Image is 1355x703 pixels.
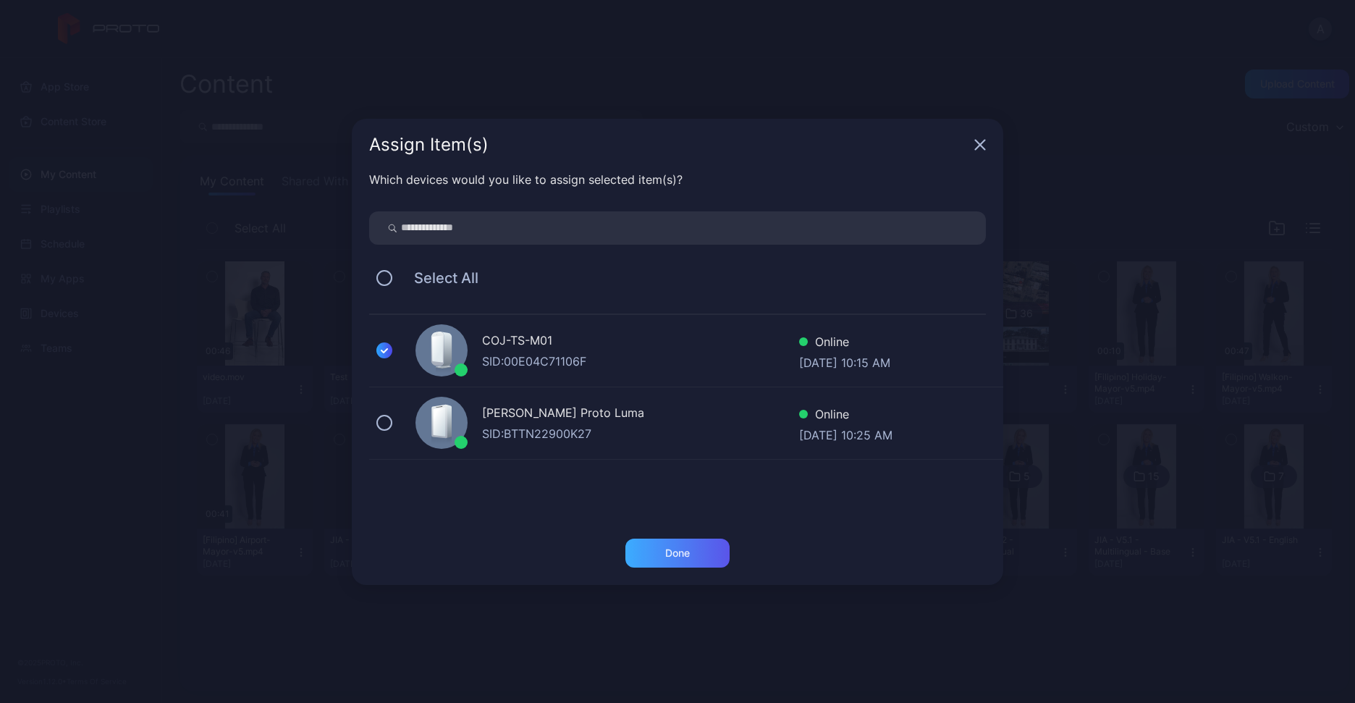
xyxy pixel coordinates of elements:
div: SID: 00E04C71106F [482,353,799,370]
div: Which devices would you like to assign selected item(s)? [369,171,986,188]
div: COJ-TS-M01 [482,332,799,353]
div: Online [799,405,892,426]
div: [PERSON_NAME] Proto Luma [482,404,799,425]
div: SID: BTTN22900K27 [482,425,799,442]
div: [DATE] 10:15 AM [799,354,890,369]
div: [DATE] 10:25 AM [799,426,892,441]
div: Online [799,333,890,354]
div: Done [665,547,690,559]
button: Done [625,539,730,568]
span: Select All [400,269,478,287]
div: Assign Item(s) [369,136,968,153]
